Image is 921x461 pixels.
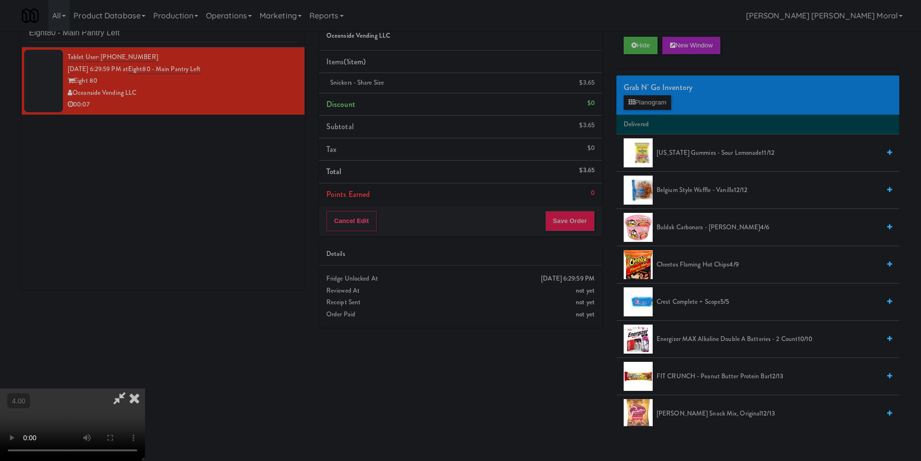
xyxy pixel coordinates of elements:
div: Energizer MAX Alkaline Double A Batteries - 2 Count10/10 [653,333,892,345]
span: Buldak Carbonara - [PERSON_NAME] [657,222,880,234]
button: Save Order [545,211,595,231]
span: Points Earned [326,189,370,200]
span: 4/6 [760,223,769,232]
span: [PERSON_NAME] Snack Mix, Original [657,408,880,420]
li: Delivered [616,115,899,135]
span: · [PHONE_NUMBER] [98,52,158,61]
span: Snickers - Share Size [330,78,384,87]
div: Crest Complete + Scope5/5 [653,296,892,308]
div: Buldak Carbonara - [PERSON_NAME]4/6 [653,222,892,234]
li: Tablet User· [PHONE_NUMBER][DATE] 6:29:59 PM atEight80 - Main Pantry LeftEight 80Oceanside Vendin... [22,47,305,115]
button: Planogram [624,95,671,110]
span: 11/12 [761,148,775,157]
div: [DATE] 6:29:59 PM [541,273,595,285]
span: Belgium Style Waffle - Vanilla [657,184,880,196]
div: Eight 80 [68,75,297,87]
span: 4/9 [729,260,738,269]
span: Subtotal [326,121,354,132]
span: 12/13 [770,372,784,381]
span: Tax [326,144,336,155]
span: (1 ) [344,56,365,67]
span: not yet [576,286,595,295]
div: FIT CRUNCH - Peanut Butter Protein Bar12/13 [653,371,892,383]
span: Total [326,166,342,177]
span: Cheetos Flaming Hot Chips [657,259,880,271]
div: Reviewed At [326,285,595,297]
div: $3.65 [579,164,595,177]
div: [US_STATE] Gummies - Sour Lemonade11/12 [653,147,892,159]
button: Hide [624,37,658,54]
ng-pluralize: item [349,56,363,67]
span: Items [326,56,365,67]
span: Energizer MAX Alkaline Double A Batteries - 2 Count [657,333,880,345]
span: Discount [326,99,355,110]
span: FIT CRUNCH - Peanut Butter Protein Bar [657,371,880,383]
div: Receipt Sent [326,297,595,309]
div: [PERSON_NAME] Snack Mix, Original12/13 [653,408,892,420]
h5: Oceanside Vending LLC [326,32,595,40]
div: $3.65 [579,119,595,132]
div: Order Paid [326,309,595,321]
div: $3.65 [579,77,595,89]
img: Micromart [22,7,39,24]
div: $0 [587,97,595,109]
div: Details [326,248,595,260]
div: $0 [587,142,595,154]
a: Tablet User· [PHONE_NUMBER] [68,52,158,62]
input: Search vision orders [29,24,297,42]
span: not yet [576,310,595,319]
span: 5/5 [720,297,729,306]
span: 12/12 [734,185,748,194]
button: New Window [662,37,720,54]
div: Cheetos Flaming Hot Chips4/9 [653,259,892,271]
div: 0 [591,187,595,199]
span: [US_STATE] Gummies - Sour Lemonade [657,147,880,159]
div: Fridge Unlocked At [326,273,595,285]
span: 12/13 [761,409,775,418]
div: Oceanside Vending LLC [68,87,297,99]
a: Eight80 - Main Pantry Left [128,64,201,74]
div: Belgium Style Waffle - Vanilla12/12 [653,184,892,196]
button: Cancel Edit [326,211,377,231]
div: Grab N' Go Inventory [624,80,892,95]
span: not yet [576,297,595,307]
div: 00:07 [68,99,297,111]
span: Crest Complete + Scope [657,296,880,308]
span: [DATE] 6:29:59 PM at [68,64,128,74]
span: 10/10 [798,334,813,343]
